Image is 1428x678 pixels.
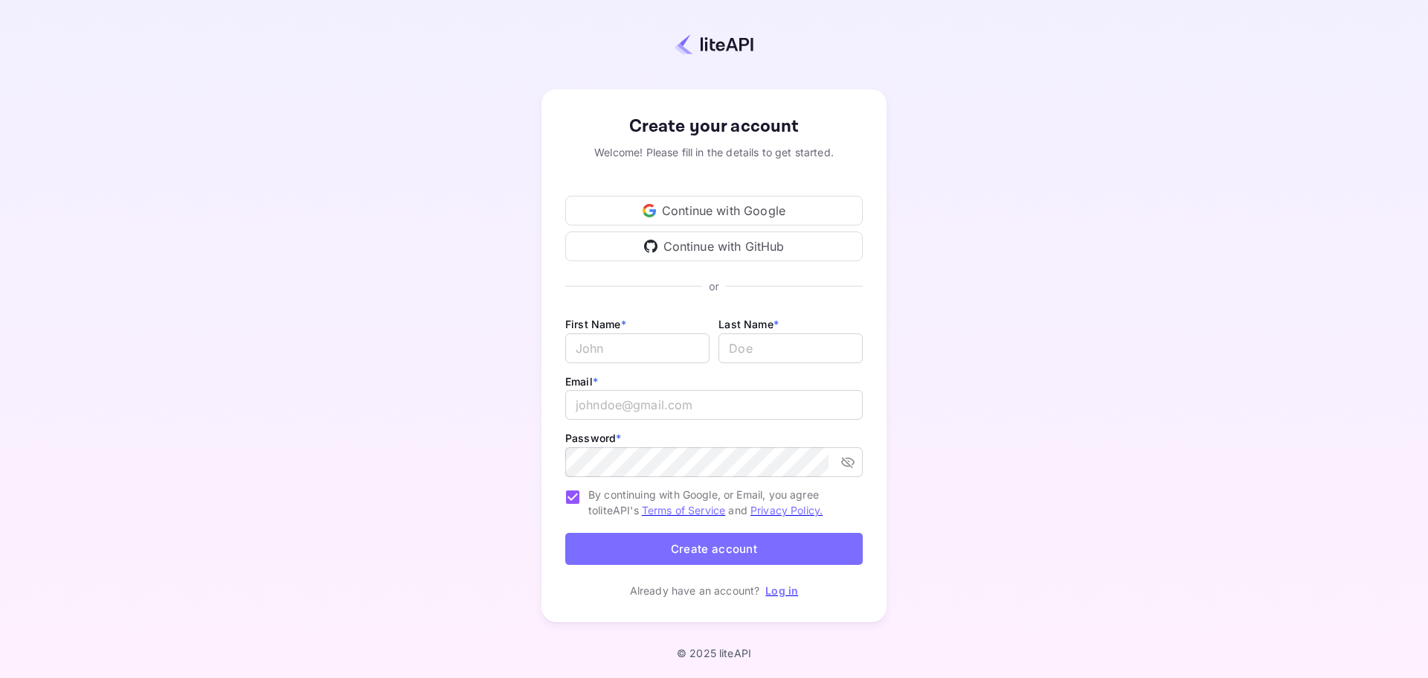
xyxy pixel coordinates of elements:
[750,504,823,517] a: Privacy Policy.
[565,333,710,363] input: John
[565,432,621,444] label: Password
[834,449,861,476] button: toggle password visibility
[565,390,863,420] input: johndoe@gmail.com
[565,196,863,226] div: Continue with Google
[675,33,753,55] img: liteapi
[642,504,725,517] a: Terms of Service
[677,647,751,659] p: © 2025 liteAPI
[630,583,760,598] p: Already have an account?
[565,113,863,140] div: Create your account
[718,318,779,330] label: Last Name
[565,231,863,261] div: Continue with GitHub
[565,144,863,160] div: Welcome! Please fill in the details to get started.
[718,333,863,363] input: Doe
[565,533,863,565] button: Create account
[765,584,798,597] a: Log in
[565,375,598,388] label: Email
[565,318,626,330] label: First Name
[588,487,851,518] span: By continuing with Google, or Email, you agree to liteAPI's and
